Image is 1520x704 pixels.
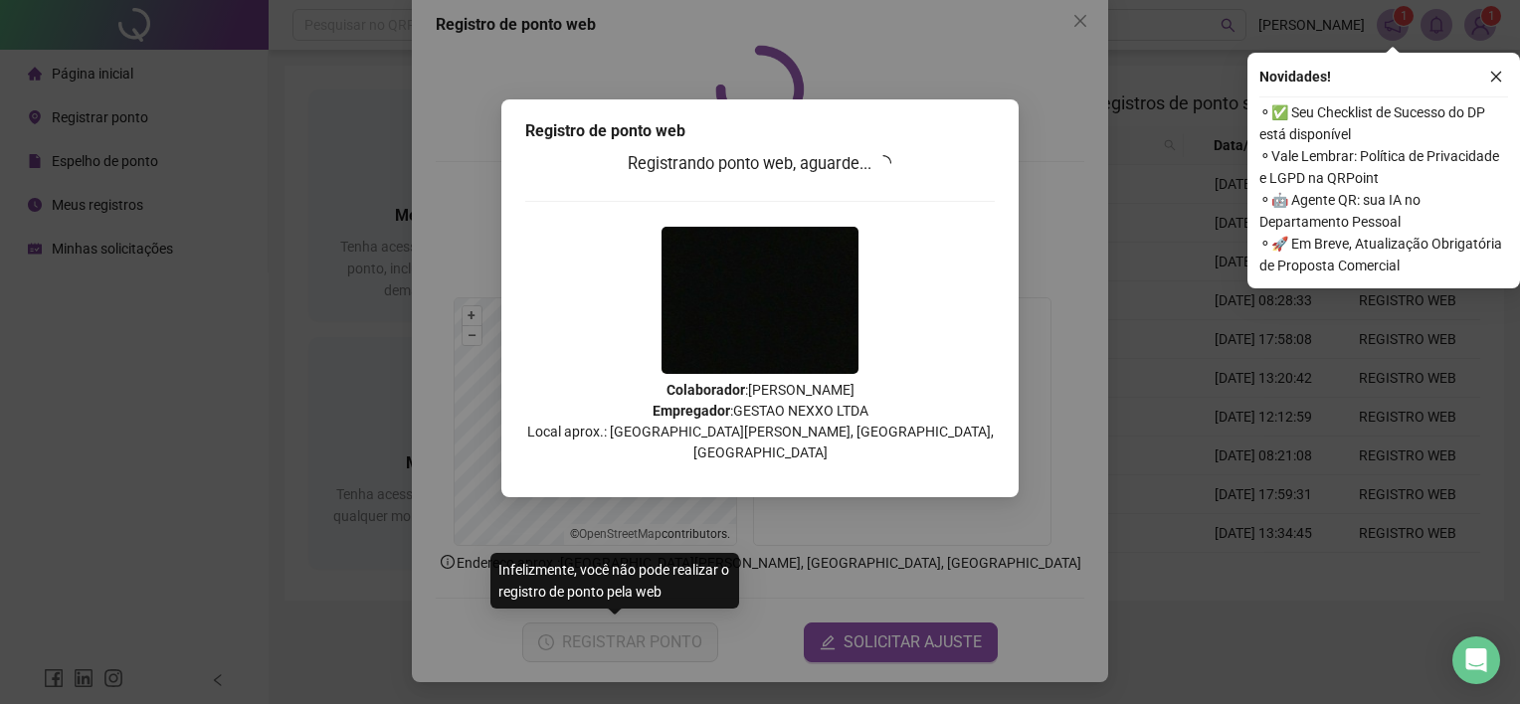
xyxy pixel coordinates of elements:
span: Novidades ! [1259,66,1331,88]
span: ⚬ 🤖 Agente QR: sua IA no Departamento Pessoal [1259,189,1508,233]
div: Infelizmente, você não pode realizar o registro de ponto pela web [490,553,739,609]
h3: Registrando ponto web, aguarde... [525,151,995,177]
div: Open Intercom Messenger [1452,636,1500,684]
span: ⚬ Vale Lembrar: Política de Privacidade e LGPD na QRPoint [1259,145,1508,189]
div: Registro de ponto web [525,119,995,143]
strong: Colaborador [666,382,745,398]
img: 2Q== [662,227,858,374]
p: : [PERSON_NAME] : GESTAO NEXXO LTDA Local aprox.: [GEOGRAPHIC_DATA][PERSON_NAME], [GEOGRAPHIC_DAT... [525,380,995,463]
span: close [1489,70,1503,84]
span: loading [872,151,895,174]
span: ⚬ ✅ Seu Checklist de Sucesso do DP está disponível [1259,101,1508,145]
span: ⚬ 🚀 Em Breve, Atualização Obrigatória de Proposta Comercial [1259,233,1508,276]
strong: Empregador [653,403,730,419]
